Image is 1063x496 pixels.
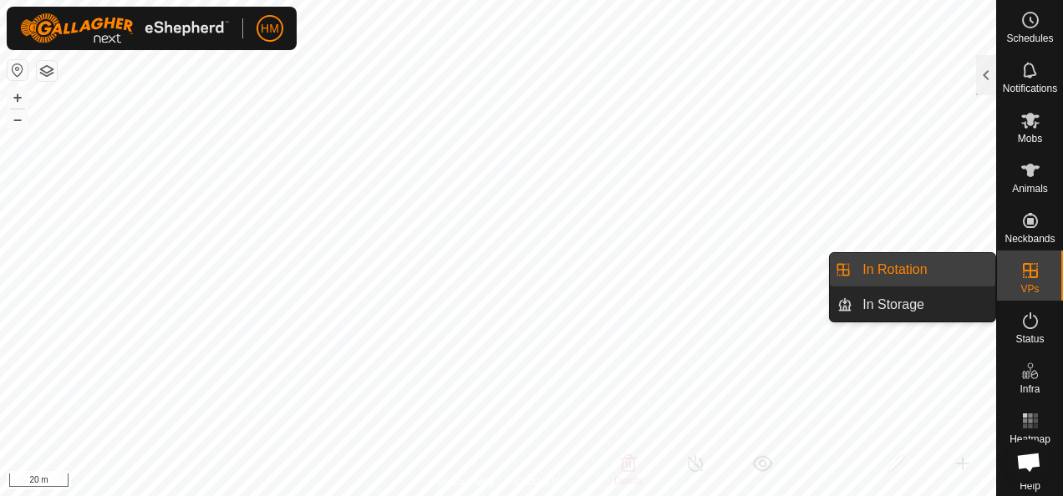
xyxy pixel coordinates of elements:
[1012,184,1048,194] span: Animals
[830,288,995,321] li: In Storage
[862,295,924,315] span: In Storage
[852,253,995,286] a: In Rotation
[8,60,28,80] button: Reset Map
[1020,481,1040,491] span: Help
[1020,384,1040,394] span: Infra
[261,20,279,38] span: HM
[8,88,28,108] button: +
[1006,33,1053,43] span: Schedules
[852,288,995,321] a: In Storage
[830,253,995,286] li: In Rotation
[37,61,57,81] button: Map Layers
[1015,334,1044,344] span: Status
[1018,134,1042,144] span: Mobs
[432,474,495,489] a: Privacy Policy
[862,260,927,280] span: In Rotation
[1006,439,1051,484] div: Open chat
[8,109,28,129] button: –
[1003,84,1057,94] span: Notifications
[1005,234,1055,244] span: Neckbands
[20,13,229,43] img: Gallagher Logo
[1010,434,1050,444] span: Heatmap
[1020,284,1039,294] span: VPs
[515,474,564,489] a: Contact Us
